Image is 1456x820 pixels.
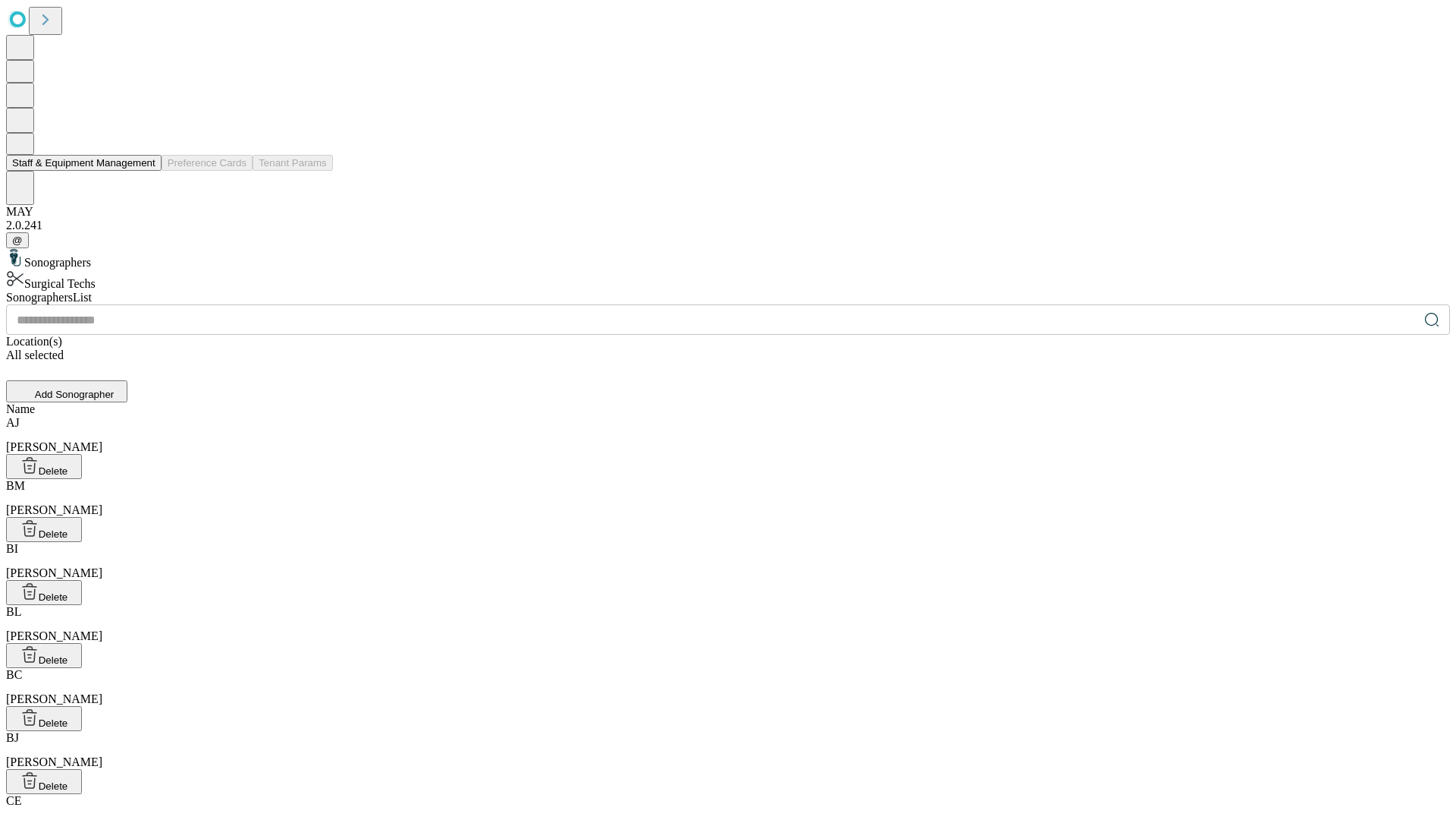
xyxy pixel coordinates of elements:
[6,605,1450,643] div: [PERSON_NAME]
[6,668,1450,706] div: [PERSON_NAME]
[6,348,1450,362] div: All selected
[6,706,82,731] button: Delete
[39,717,68,729] span: Delete
[35,389,114,400] span: Add Sonographer
[6,769,82,794] button: Delete
[39,528,68,540] span: Delete
[6,291,1450,304] div: Sonographers List
[6,542,1450,580] div: [PERSON_NAME]
[6,731,1450,769] div: [PERSON_NAME]
[6,402,1450,416] div: Name
[6,479,25,492] span: BM
[6,580,82,605] button: Delete
[39,781,68,792] span: Delete
[6,542,18,555] span: BI
[39,465,68,477] span: Delete
[6,416,1450,454] div: [PERSON_NAME]
[6,335,62,348] span: Location(s)
[6,454,82,479] button: Delete
[39,591,68,603] span: Delete
[6,248,1450,270] div: Sonographers
[6,794,21,807] span: CE
[6,479,1450,517] div: [PERSON_NAME]
[253,155,333,171] button: Tenant Params
[6,731,19,744] span: BJ
[6,605,21,618] span: BL
[6,380,127,402] button: Add Sonographer
[12,235,23,246] span: @
[162,155,253,171] button: Preference Cards
[6,416,20,429] span: AJ
[6,155,162,171] button: Staff & Equipment Management
[6,270,1450,291] div: Surgical Techs
[6,668,22,681] span: BC
[6,219,1450,232] div: 2.0.241
[6,517,82,542] button: Delete
[6,232,29,248] button: @
[6,205,1450,219] div: MAY
[39,654,68,666] span: Delete
[6,643,82,668] button: Delete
